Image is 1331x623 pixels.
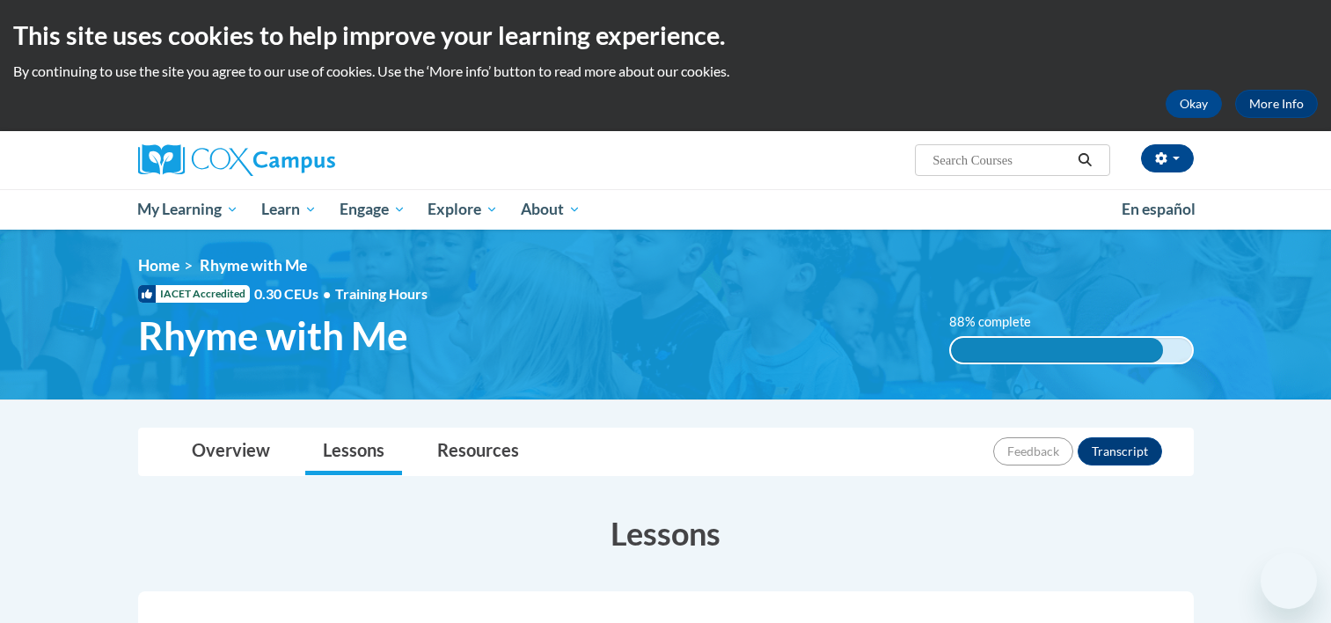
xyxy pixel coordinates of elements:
[200,256,307,275] span: Rhyme with Me
[993,437,1073,465] button: Feedback
[420,429,537,475] a: Resources
[138,511,1194,555] h3: Lessons
[949,312,1050,332] label: 88% complete
[1261,553,1317,609] iframe: Button to launch messaging window
[1141,144,1194,172] button: Account Settings
[1078,437,1162,465] button: Transcript
[328,189,417,230] a: Engage
[138,256,179,275] a: Home
[428,199,498,220] span: Explore
[137,199,238,220] span: My Learning
[340,199,406,220] span: Engage
[261,199,317,220] span: Learn
[174,429,288,475] a: Overview
[323,285,331,302] span: •
[521,199,581,220] span: About
[1166,90,1222,118] button: Okay
[138,144,335,176] img: Cox Campus
[1235,90,1318,118] a: More Info
[138,285,250,303] span: IACET Accredited
[1122,200,1196,218] span: En español
[250,189,328,230] a: Learn
[138,312,408,359] span: Rhyme with Me
[1110,191,1207,228] a: En español
[13,18,1318,53] h2: This site uses cookies to help improve your learning experience.
[305,429,402,475] a: Lessons
[951,338,1163,363] div: 88% complete
[931,150,1071,171] input: Search Courses
[335,285,428,302] span: Training Hours
[254,284,335,304] span: 0.30 CEUs
[127,189,251,230] a: My Learning
[1071,150,1098,171] button: Search
[416,189,509,230] a: Explore
[138,144,472,176] a: Cox Campus
[112,189,1220,230] div: Main menu
[13,62,1318,81] p: By continuing to use the site you agree to our use of cookies. Use the ‘More info’ button to read...
[509,189,592,230] a: About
